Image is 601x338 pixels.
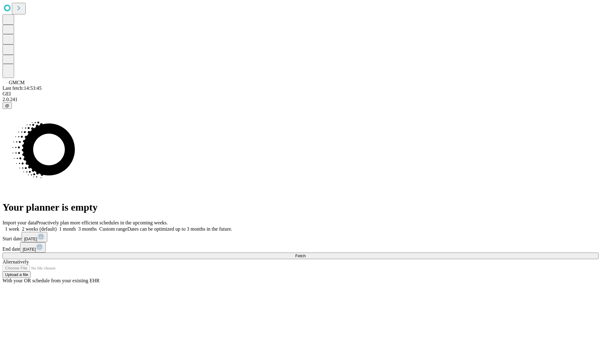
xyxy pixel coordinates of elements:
[3,91,598,97] div: GEI
[9,80,25,85] span: GMCM
[3,85,42,91] span: Last fetch: 14:53:45
[3,232,598,242] div: Start date
[3,253,598,259] button: Fetch
[99,226,127,232] span: Custom range
[24,237,37,241] span: [DATE]
[295,253,306,258] span: Fetch
[3,220,36,225] span: Import your data
[5,103,9,108] span: @
[3,278,100,283] span: With your OR schedule from your existing EHR
[36,220,168,225] span: Proactively plan more efficient schedules in the upcoming weeks.
[3,259,29,264] span: Alternatively
[3,271,31,278] button: Upload a file
[5,226,19,232] span: 1 week
[59,226,76,232] span: 1 month
[3,202,598,213] h1: Your planner is empty
[127,226,232,232] span: Dates can be optimized up to 3 months in the future.
[20,242,46,253] button: [DATE]
[22,226,57,232] span: 2 weeks (default)
[22,232,47,242] button: [DATE]
[3,242,598,253] div: End date
[23,247,36,252] span: [DATE]
[3,97,598,102] div: 2.0.241
[78,226,97,232] span: 3 months
[3,102,12,109] button: @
